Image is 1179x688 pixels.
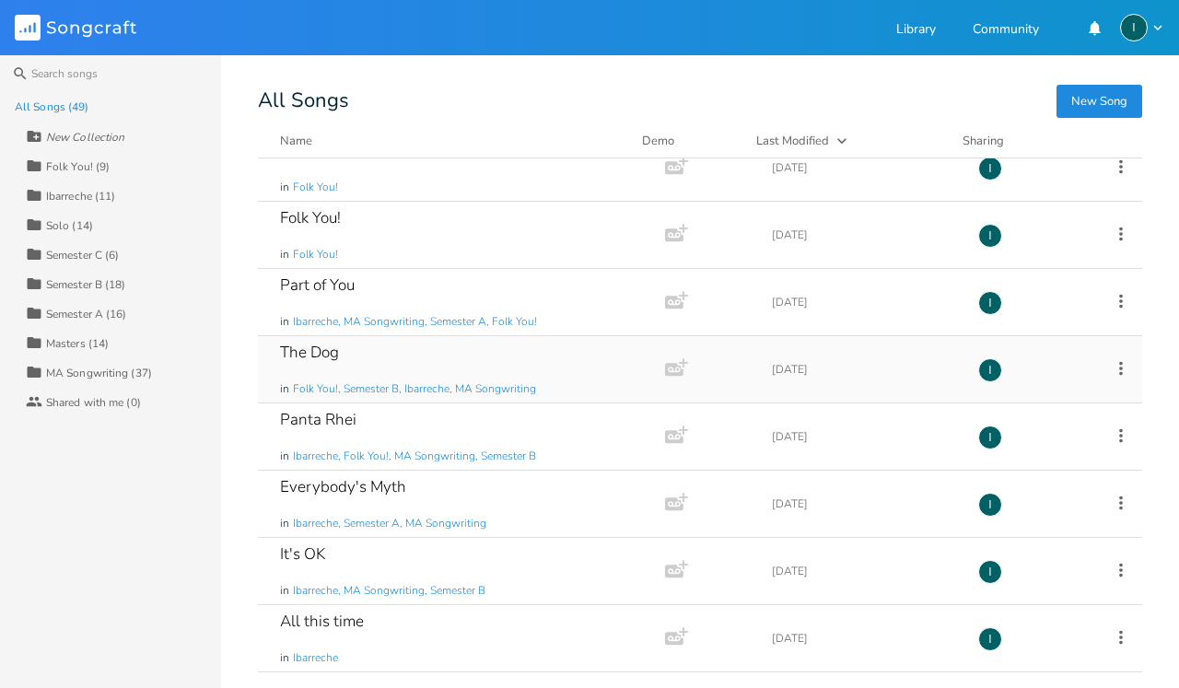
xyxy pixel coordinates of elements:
div: Folk You! (9) [46,161,110,172]
div: Folk You! [280,210,341,226]
div: Ibarreche [978,358,1002,382]
div: [DATE] [772,431,956,442]
div: Ibarreche [978,493,1002,517]
div: [DATE] [772,162,956,173]
div: [DATE] [772,297,956,308]
div: All this time [280,613,364,629]
span: Ibarreche, MA Songwriting, Semester A, Folk You! [293,314,537,330]
div: Part of You [280,277,355,293]
div: [DATE] [772,633,956,644]
button: I [1120,14,1164,41]
div: Ibarreche [978,291,1002,315]
span: in [280,583,289,599]
div: The Dog [280,344,339,360]
span: in [280,650,289,666]
div: Ibarreche [978,157,1002,181]
div: All Songs (49) [15,101,88,112]
span: Folk You! [293,247,338,262]
div: Ibarreche (11) [46,191,115,202]
div: Semester C (6) [46,250,119,261]
div: [DATE] [772,566,956,577]
a: Community [973,23,1039,39]
button: New Song [1056,85,1142,118]
div: Name [280,133,312,149]
div: New Collection [46,132,124,143]
div: [DATE] [772,364,956,375]
div: Ibarreche [1120,14,1148,41]
div: [DATE] [772,229,956,240]
div: Semester B (18) [46,279,126,290]
div: Demo [642,132,734,150]
span: in [280,180,289,195]
div: Ibarreche [978,224,1002,248]
div: Masters (14) [46,338,109,349]
span: in [280,314,289,330]
div: Sharing [963,132,1073,150]
span: in [280,247,289,262]
div: Last Modified [756,133,829,149]
span: in [280,449,289,464]
div: Panta Rhei [280,412,356,427]
span: Folk You!, Semester B, Ibarreche, MA Songwriting [293,381,536,397]
div: Everybody's Myth [280,479,406,495]
div: MA Songwriting (37) [46,367,152,379]
span: in [280,516,289,531]
div: The Die is Cast [280,143,383,158]
div: It's OK [280,546,325,562]
div: Shared with me (0) [46,397,141,408]
div: Ibarreche [978,627,1002,651]
button: Name [280,132,620,150]
div: Solo (14) [46,220,93,231]
button: Last Modified [756,132,940,150]
span: Ibarreche [293,650,338,666]
a: Library [896,23,936,39]
div: Semester A (16) [46,309,127,320]
div: Ibarreche [978,560,1002,584]
span: Folk You! [293,180,338,195]
div: All Songs [258,92,1142,110]
span: Ibarreche, MA Songwriting, Semester B [293,583,485,599]
span: Ibarreche, Semester A, MA Songwriting [293,516,486,531]
span: in [280,381,289,397]
div: [DATE] [772,498,956,509]
div: Ibarreche [978,426,1002,449]
span: Ibarreche, Folk You!, MA Songwriting, Semester B [293,449,536,464]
